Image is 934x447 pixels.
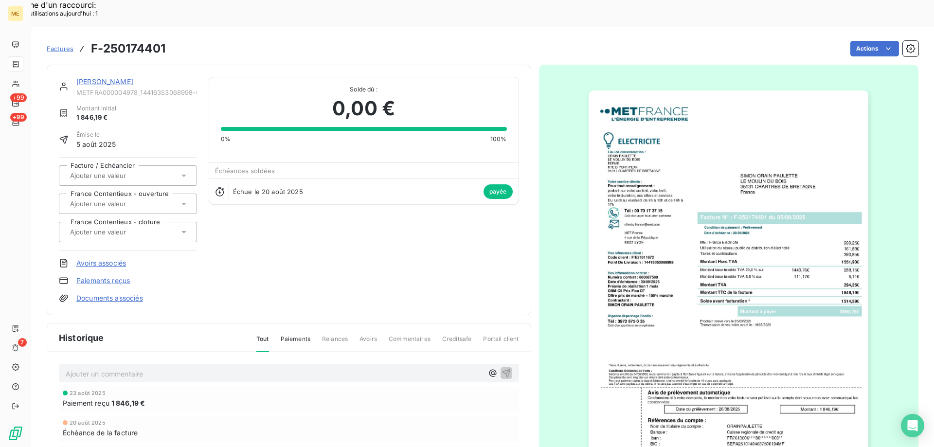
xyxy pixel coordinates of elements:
span: Avoirs [359,335,377,351]
span: 1 846,19 € [111,398,145,408]
a: Avoirs associés [76,258,126,268]
input: Ajouter une valeur [69,228,167,236]
span: 5 août 2025 [76,139,116,149]
span: Creditsafe [442,335,472,351]
span: +99 [10,93,27,102]
span: Paiements [281,335,310,351]
a: Factures [47,44,73,54]
span: Tout [256,335,269,352]
span: Factures [47,45,73,53]
div: Open Intercom Messenger [901,414,924,437]
button: Actions [850,41,899,56]
span: 100% [490,135,507,143]
span: +99 [10,113,27,122]
span: Historique [59,331,104,344]
a: [PERSON_NAME] [76,77,133,86]
span: 0,00 € [332,94,395,123]
span: 23 août 2025 [70,390,106,396]
span: METFRA000004978_14416353068998-CA1 [76,89,197,96]
span: 0% [221,135,231,143]
span: Échéances soldées [215,167,275,175]
a: Paiements reçus [76,276,130,286]
span: Commentaires [389,335,431,351]
span: 20 août 2025 [70,420,106,426]
span: Échéance de la facture [63,428,138,438]
span: Paiement reçu [63,398,109,408]
h3: F-250174401 [91,40,165,57]
span: payée [484,184,513,199]
input: Ajouter une valeur [69,199,167,208]
img: Logo LeanPay [8,426,23,441]
span: 1 846,19 € [76,113,116,123]
span: Montant initial [76,104,116,113]
input: Ajouter une valeur [69,171,167,180]
span: Relances [322,335,348,351]
span: Solde dû : [221,85,507,94]
span: Émise le [76,130,116,139]
span: 7 [18,338,27,347]
span: Échue le 20 août 2025 [233,188,303,196]
a: Documents associés [76,293,143,303]
span: Portail client [483,335,519,351]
